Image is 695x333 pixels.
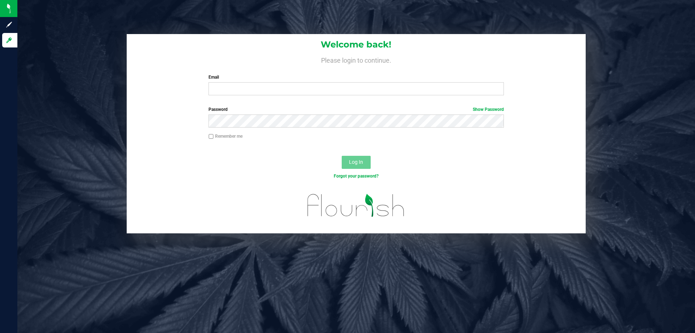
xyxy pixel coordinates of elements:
[208,74,504,80] label: Email
[208,107,228,112] span: Password
[5,37,13,44] inline-svg: Log in
[349,159,363,165] span: Log In
[299,187,413,224] img: flourish_logo.svg
[5,21,13,28] inline-svg: Sign up
[208,134,214,139] input: Remember me
[342,156,371,169] button: Log In
[127,40,586,49] h1: Welcome back!
[473,107,504,112] a: Show Password
[334,174,379,179] a: Forgot your password?
[127,55,586,64] h4: Please login to continue.
[208,133,243,140] label: Remember me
